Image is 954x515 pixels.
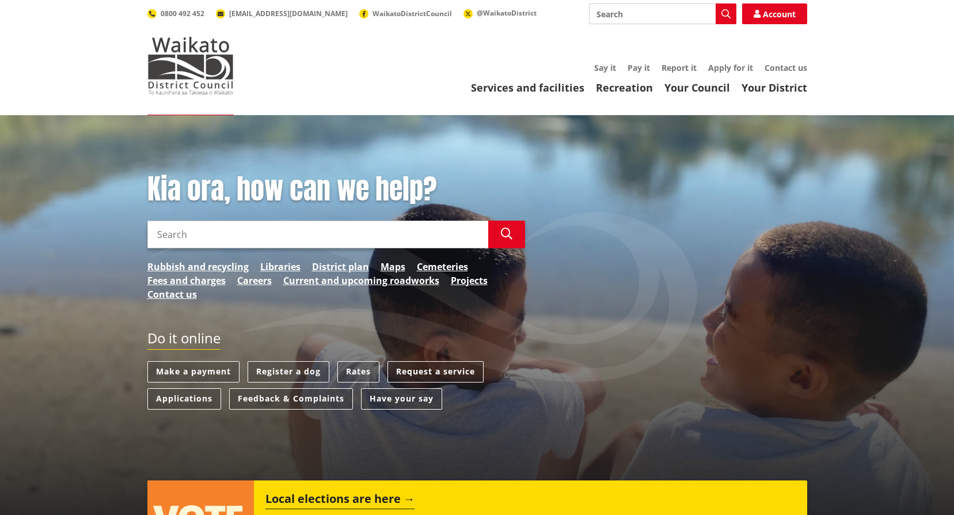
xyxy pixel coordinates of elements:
a: Cemeteries [417,260,468,274]
a: Say it [594,62,616,73]
a: Contact us [765,62,807,73]
span: [EMAIL_ADDRESS][DOMAIN_NAME] [229,9,348,18]
a: WaikatoDistrictCouncil [359,9,452,18]
a: Rubbish and recycling [147,260,249,274]
a: Account [742,3,807,24]
span: @WaikatoDistrict [477,8,537,18]
a: Your District [742,81,807,94]
a: Careers [237,274,272,287]
a: Your Council [664,81,730,94]
span: WaikatoDistrictCouncil [373,9,452,18]
img: Waikato District Council - Te Kaunihera aa Takiwaa o Waikato [147,37,234,94]
a: Have your say [361,388,442,410]
a: Make a payment [147,361,240,383]
input: Search input [147,221,488,248]
input: Search input [589,3,736,24]
a: Applications [147,388,221,410]
a: Fees and charges [147,274,226,287]
a: Recreation [596,81,653,94]
a: @WaikatoDistrict [463,8,537,18]
a: Register a dog [248,361,329,383]
a: [EMAIL_ADDRESS][DOMAIN_NAME] [216,9,348,18]
a: Contact us [147,287,197,301]
span: 0800 492 452 [161,9,204,18]
a: Request a service [387,361,484,383]
a: District plan [312,260,369,274]
h2: Do it online [147,330,221,350]
a: Report it [662,62,697,73]
a: Rates [337,361,379,383]
a: Feedback & Complaints [229,388,353,410]
a: Current and upcoming roadworks [283,274,439,287]
a: 0800 492 452 [147,9,204,18]
a: Apply for it [708,62,753,73]
h1: Kia ora, how can we help? [147,173,525,206]
a: Services and facilities [471,81,584,94]
a: Projects [451,274,488,287]
h2: Local elections are here [265,492,415,509]
a: Libraries [260,260,301,274]
a: Pay it [628,62,650,73]
a: Maps [381,260,405,274]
